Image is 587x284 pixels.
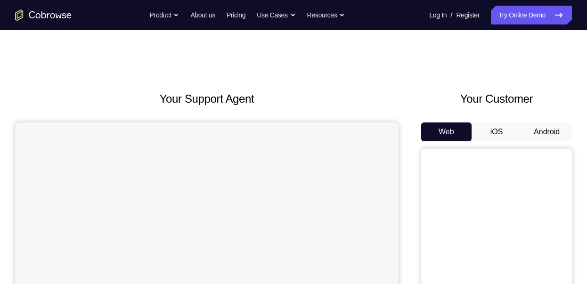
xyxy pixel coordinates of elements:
span: / [450,9,452,21]
a: Log In [429,6,447,24]
button: Product [150,6,179,24]
button: Resources [307,6,345,24]
button: iOS [472,122,522,141]
button: Web [421,122,472,141]
a: Try Online Demo [491,6,572,24]
button: Use Cases [257,6,295,24]
a: Go to the home page [15,9,72,21]
a: Register [457,6,480,24]
a: Pricing [227,6,245,24]
h2: Your Customer [421,90,572,107]
a: About us [190,6,215,24]
h2: Your Support Agent [15,90,399,107]
button: Android [522,122,572,141]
